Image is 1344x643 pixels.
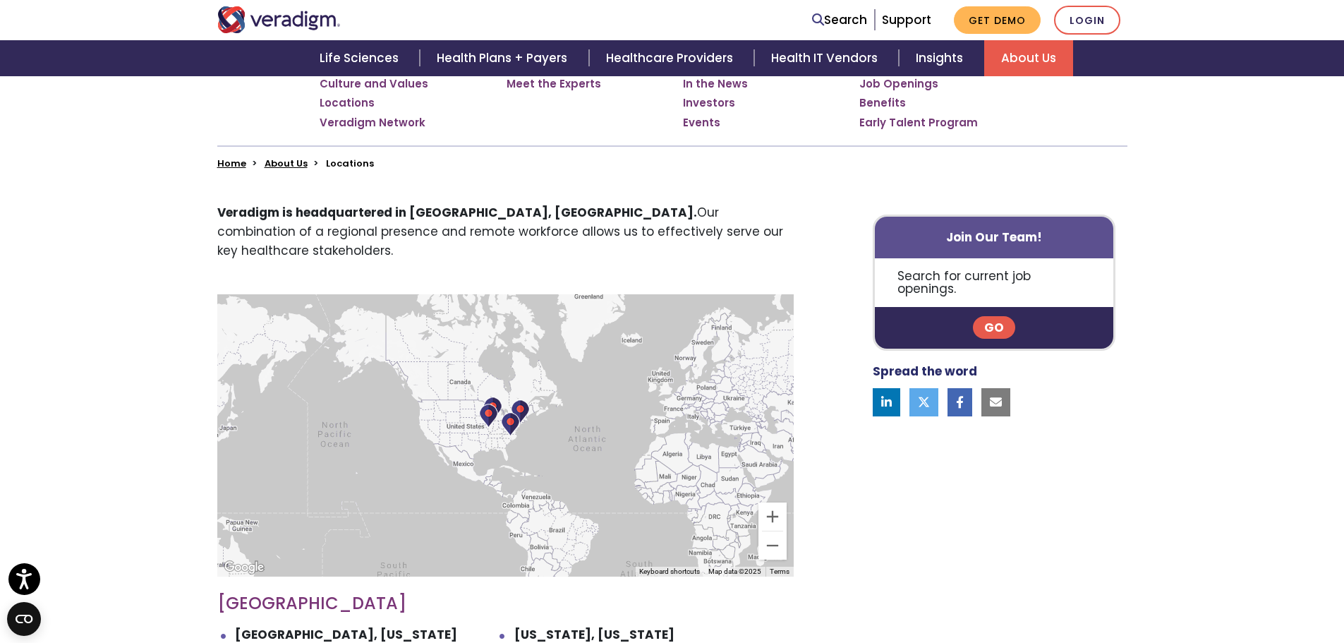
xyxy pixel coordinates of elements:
[7,602,41,636] button: Open CMP widget
[420,40,588,76] a: Health Plans + Payers
[507,77,601,91] a: Meet the Experts
[984,40,1073,76] a: About Us
[265,157,308,170] a: About Us
[973,316,1015,339] a: Go
[954,6,1041,34] a: Get Demo
[1054,6,1120,35] a: Login
[770,567,789,575] a: Terms (opens in new tab)
[882,11,931,28] a: Support
[217,157,246,170] a: Home
[683,116,720,130] a: Events
[946,229,1042,246] strong: Join Our Team!
[708,567,761,575] span: Map data ©2025
[875,258,1114,307] p: Search for current job openings.
[514,626,674,643] strong: [US_STATE], [US_STATE]
[683,77,748,91] a: In the News
[758,503,787,531] button: Zoom in
[217,6,341,33] img: Veradigm logo
[639,567,700,577] button: Keyboard shortcuts
[320,96,375,110] a: Locations
[320,116,425,130] a: Veradigm Network
[754,40,899,76] a: Health IT Vendors
[859,77,938,91] a: Job Openings
[303,40,420,76] a: Life Sciences
[683,96,735,110] a: Investors
[217,594,794,614] h3: [GEOGRAPHIC_DATA]
[235,626,457,643] strong: [GEOGRAPHIC_DATA], [US_STATE]
[320,77,428,91] a: Culture and Values
[589,40,754,76] a: Healthcare Providers
[812,11,867,30] a: Search
[899,40,984,76] a: Insights
[859,96,906,110] a: Benefits
[217,204,697,221] strong: Veradigm is headquartered in [GEOGRAPHIC_DATA], [GEOGRAPHIC_DATA].
[217,203,794,261] p: Our combination of a regional presence and remote workforce allows us to effectively serve our ke...
[859,116,978,130] a: Early Talent Program
[221,558,267,577] img: Google
[221,558,267,577] a: Open this area in Google Maps (opens a new window)
[873,363,977,380] strong: Spread the word
[758,531,787,560] button: Zoom out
